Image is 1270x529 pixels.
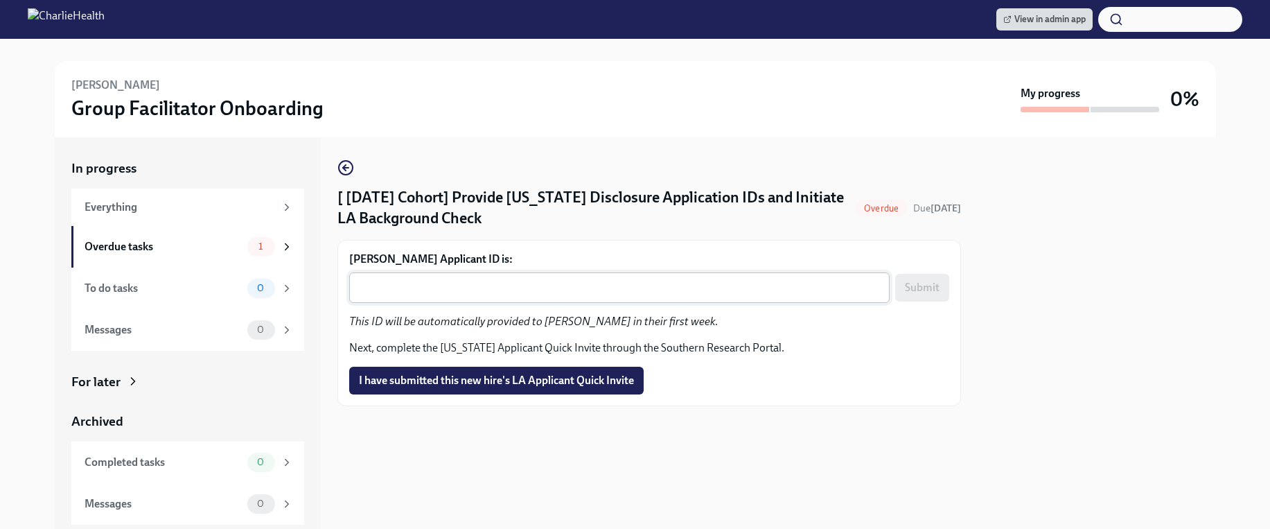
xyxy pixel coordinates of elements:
[1170,87,1199,112] h3: 0%
[1021,86,1080,101] strong: My progress
[71,373,304,391] a: For later
[931,202,961,214] strong: [DATE]
[349,252,949,267] label: [PERSON_NAME] Applicant ID is:
[71,226,304,268] a: Overdue tasks1
[71,309,304,351] a: Messages0
[71,96,324,121] h3: Group Facilitator Onboarding
[71,442,304,483] a: Completed tasks0
[71,159,304,177] a: In progress
[71,483,304,525] a: Messages0
[85,496,242,512] div: Messages
[85,322,242,338] div: Messages
[337,187,851,229] h4: [ [DATE] Cohort] Provide [US_STATE] Disclosure Application IDs and Initiate LA Background Check
[71,413,304,431] a: Archived
[349,340,949,356] p: Next, complete the [US_STATE] Applicant Quick Invite through the Southern Research Portal.
[71,189,304,226] a: Everything
[28,8,105,31] img: CharlieHealth
[359,374,634,388] span: I have submitted this new hire's LA Applicant Quick Invite
[249,498,272,509] span: 0
[349,315,718,328] em: This ID will be automatically provided to [PERSON_NAME] in their first week.
[913,202,961,214] span: Due
[349,367,644,394] button: I have submitted this new hire's LA Applicant Quick Invite
[249,283,272,293] span: 0
[71,373,121,391] div: For later
[85,200,275,215] div: Everything
[250,241,271,252] span: 1
[913,202,961,215] span: September 17th, 2025 10:00
[85,455,242,470] div: Completed tasks
[996,8,1093,31] a: View in admin app
[71,78,160,93] h6: [PERSON_NAME]
[856,203,907,214] span: Overdue
[1003,12,1086,26] span: View in admin app
[249,457,272,467] span: 0
[249,324,272,335] span: 0
[85,239,242,254] div: Overdue tasks
[85,281,242,296] div: To do tasks
[71,268,304,309] a: To do tasks0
